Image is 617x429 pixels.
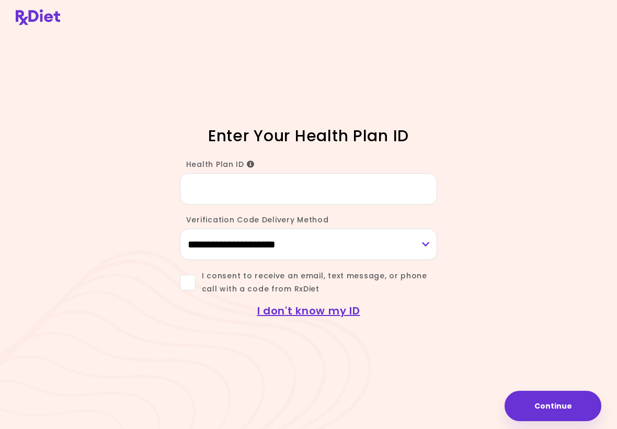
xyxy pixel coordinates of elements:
[257,303,360,318] a: I don't know my ID
[247,161,255,168] i: Info
[153,126,464,146] h1: Enter Your Health Plan ID
[196,269,438,296] span: I consent to receive an email, text message, or phone call with a code from RxDiet
[16,9,60,25] img: RxDiet
[180,214,329,225] label: Verification Code Delivery Method
[505,391,601,421] button: Continue
[186,159,255,170] span: Health Plan ID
